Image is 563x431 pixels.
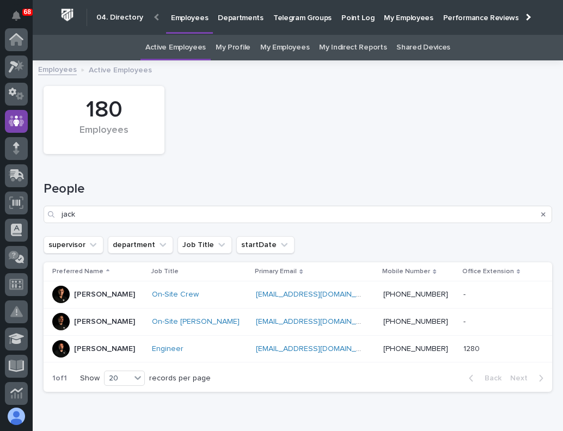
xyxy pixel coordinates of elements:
[382,266,430,278] p: Mobile Number
[256,291,379,298] a: [EMAIL_ADDRESS][DOMAIN_NAME]
[62,96,146,124] div: 180
[462,266,514,278] p: Office Extension
[396,35,450,60] a: Shared Devices
[108,236,173,254] button: department
[216,35,250,60] a: My Profile
[44,281,552,308] tr: [PERSON_NAME]On-Site Crew [EMAIL_ADDRESS][DOMAIN_NAME] [PHONE_NUMBER]--
[74,317,135,327] p: [PERSON_NAME]
[255,266,297,278] p: Primary Email
[105,373,131,384] div: 20
[145,35,206,60] a: Active Employees
[151,266,179,278] p: Job Title
[256,318,379,325] a: [EMAIL_ADDRESS][DOMAIN_NAME]
[152,290,199,299] a: On-Site Crew
[463,315,468,327] p: -
[89,63,152,75] p: Active Employees
[14,11,28,28] div: Notifications68
[506,373,552,383] button: Next
[178,236,232,254] button: Job Title
[44,206,552,223] input: Search
[149,374,211,383] p: records per page
[44,335,552,362] tr: [PERSON_NAME]Engineer [EMAIL_ADDRESS][DOMAIN_NAME] [PHONE_NUMBER]12801280
[383,318,448,325] a: [PHONE_NUMBER]
[44,308,552,335] tr: [PERSON_NAME]On-Site [PERSON_NAME] [EMAIL_ADDRESS][DOMAIN_NAME] [PHONE_NUMBER]--
[510,374,534,382] span: Next
[96,13,143,22] h2: 04. Directory
[44,181,552,197] h1: People
[463,342,482,354] p: 1280
[460,373,506,383] button: Back
[38,63,77,75] a: Employees
[152,317,240,327] a: On-Site [PERSON_NAME]
[256,345,379,353] a: [EMAIL_ADDRESS][DOMAIN_NAME]
[57,5,77,25] img: Workspace Logo
[24,8,31,16] p: 68
[44,365,76,392] p: 1 of 1
[52,266,103,278] p: Preferred Name
[80,374,100,383] p: Show
[383,345,448,353] a: [PHONE_NUMBER]
[5,4,28,27] button: Notifications
[478,374,501,382] span: Back
[74,290,135,299] p: [PERSON_NAME]
[152,344,183,354] a: Engineer
[383,291,448,298] a: [PHONE_NUMBER]
[44,236,103,254] button: supervisor
[236,236,295,254] button: startDate
[260,35,309,60] a: My Employees
[74,344,135,354] p: [PERSON_NAME]
[62,125,146,147] div: Employees
[463,288,468,299] p: -
[319,35,387,60] a: My Indirect Reports
[5,405,28,428] button: users-avatar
